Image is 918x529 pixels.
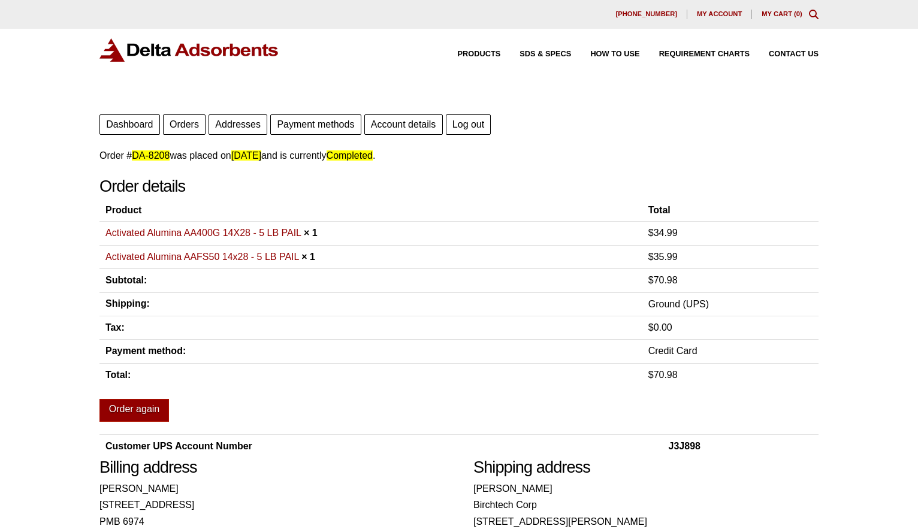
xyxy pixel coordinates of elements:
[304,228,318,238] strong: × 1
[648,370,678,380] span: 70.98
[327,150,373,161] mark: Completed
[99,269,642,292] th: Subtotal:
[99,316,642,340] th: Tax:
[99,177,819,197] h2: Order details
[99,363,642,386] th: Total:
[697,11,742,17] span: My account
[769,50,819,58] span: Contact Us
[648,322,654,332] span: $
[590,50,639,58] span: How to Use
[648,252,654,262] span: $
[446,114,491,135] a: Log out
[99,434,663,458] th: Customer UPS Account Number
[231,150,261,161] mark: [DATE]
[750,50,819,58] a: Contact Us
[163,114,206,135] a: Orders
[99,458,445,477] h2: Billing address
[762,10,802,17] a: My Cart (0)
[687,10,752,19] a: My account
[439,50,501,58] a: Products
[809,10,819,19] div: Toggle Modal Content
[571,50,639,58] a: How to Use
[520,50,571,58] span: SDS & SPECS
[99,340,642,363] th: Payment method:
[642,340,819,363] td: Credit Card
[648,252,678,262] bdi: 35.99
[105,228,301,238] a: Activated Alumina AA400G 14X28 - 5 LB PAIL
[648,228,654,238] span: $
[606,10,687,19] a: [PHONE_NUMBER]
[458,50,501,58] span: Products
[209,114,267,135] a: Addresses
[99,111,819,135] nav: Account pages
[473,458,819,477] h2: Shipping address
[99,399,169,422] a: Order again
[105,252,299,262] a: Activated Alumina AAFS50 14x28 - 5 LB PAIL
[132,150,170,161] mark: DA-8208
[659,50,750,58] span: Requirement Charts
[99,147,819,164] p: Order # was placed on and is currently .
[615,11,677,17] span: [PHONE_NUMBER]
[270,114,361,135] a: Payment methods
[500,50,571,58] a: SDS & SPECS
[642,199,819,222] th: Total
[364,114,443,135] a: Account details
[648,370,654,380] span: $
[648,322,672,332] span: 0.00
[796,10,800,17] span: 0
[99,199,642,222] th: Product
[99,38,279,62] img: Delta Adsorbents
[648,228,678,238] bdi: 34.99
[99,292,642,316] th: Shipping:
[669,441,700,451] strong: J3J898
[648,275,654,285] span: $
[99,114,160,135] a: Dashboard
[301,252,315,262] strong: × 1
[648,275,678,285] span: 70.98
[640,50,750,58] a: Requirement Charts
[642,292,819,316] td: Ground (UPS)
